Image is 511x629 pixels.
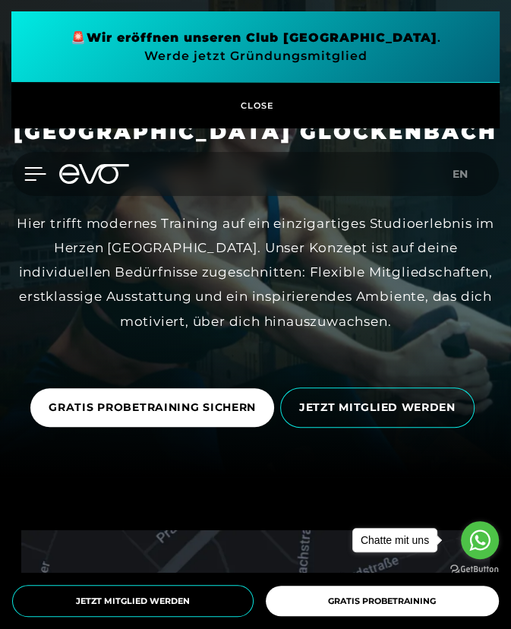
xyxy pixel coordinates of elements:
[299,400,456,416] span: JETZT MITGLIED WERDEN
[12,585,254,618] a: Jetzt Mitglied werden
[266,586,500,617] a: Gratis Probetraining
[279,595,486,608] span: Gratis Probetraining
[11,83,500,128] button: CLOSE
[237,99,274,112] span: CLOSE
[452,166,478,183] a: en
[450,564,499,573] a: Go to GetButton.io website
[27,595,239,608] span: Jetzt Mitglied werden
[30,377,280,438] a: GRATIS PROBETRAINING SICHERN
[452,167,468,181] span: en
[12,211,499,333] div: Hier trifft modernes Training auf ein einzigartiges Studioerlebnis im Herzen [GEOGRAPHIC_DATA]. U...
[353,529,437,552] div: Chatte mit uns
[49,400,256,416] span: GRATIS PROBETRAINING SICHERN
[461,521,499,559] a: Go to whatsapp
[352,528,437,552] a: Chatte mit uns
[280,376,481,439] a: JETZT MITGLIED WERDEN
